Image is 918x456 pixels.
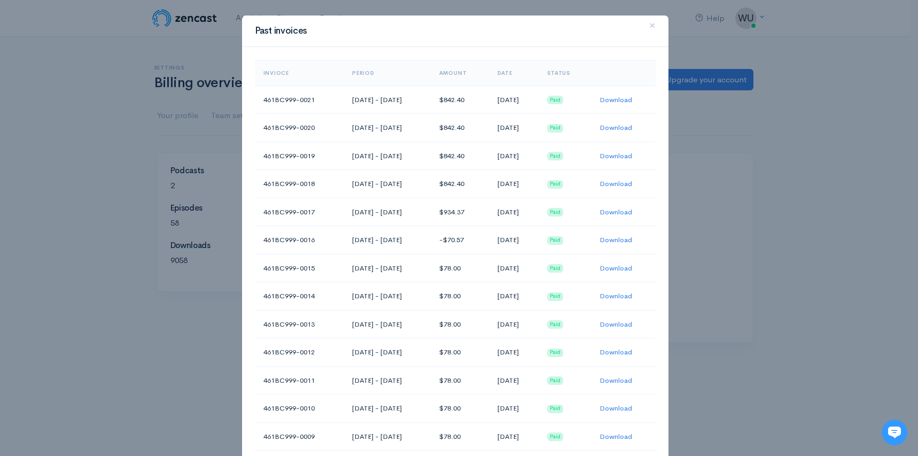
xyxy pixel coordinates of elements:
input: Search articles [31,201,191,222]
a: Download [600,404,632,413]
h1: Hi 👋 [16,52,198,69]
td: [DATE] - [DATE] [344,395,431,423]
td: $842.40 [431,86,489,114]
td: $842.40 [431,142,489,170]
td: 461BC999-0019 [255,142,344,170]
td: 461BC999-0016 [255,226,344,254]
td: 461BC999-0009 [255,422,344,451]
th: Status [539,60,590,86]
span: Paid [547,236,563,245]
h3: Past invoices [255,24,308,38]
span: New conversation [69,148,128,157]
td: 461BC999-0012 [255,338,344,367]
th: Amount [431,60,489,86]
span: Paid [547,124,563,133]
td: [DATE] - [DATE] [344,142,431,170]
td: 461BC999-0020 [255,114,344,142]
td: [DATE] [489,254,539,282]
td: 461BC999-0021 [255,86,344,114]
td: $842.40 [431,170,489,198]
h2: Just let us know if you need anything and we'll be happy to help! 🙂 [16,71,198,122]
td: [DATE] - [DATE] [344,282,431,311]
td: 461BC999-0014 [255,282,344,311]
span: Paid [547,96,563,104]
span: Paid [547,152,563,160]
td: $842.40 [431,114,489,142]
td: [DATE] [489,338,539,367]
a: Download [600,123,632,132]
td: 461BC999-0013 [255,310,344,338]
td: [DATE] [489,422,539,451]
td: $78.00 [431,310,489,338]
td: [DATE] [489,86,539,114]
span: Paid [547,349,563,357]
a: Download [600,179,632,188]
a: Download [600,264,632,273]
td: $78.00 [431,282,489,311]
th: Invioce [255,60,344,86]
span: Paid [547,432,563,441]
td: [DATE] - [DATE] [344,422,431,451]
td: [DATE] - [DATE] [344,254,431,282]
td: [DATE] - [DATE] [344,226,431,254]
a: Download [600,207,632,217]
span: Paid [547,180,563,189]
a: Download [600,376,632,385]
th: Period [344,60,431,86]
td: 461BC999-0011 [255,366,344,395]
span: Paid [547,208,563,217]
td: $78.00 [431,395,489,423]
th: Date [489,60,539,86]
td: $78.00 [431,422,489,451]
td: $78.00 [431,254,489,282]
button: New conversation [17,142,197,163]
td: $934.37 [431,198,489,226]
span: Paid [547,292,563,301]
td: [DATE] - [DATE] [344,170,431,198]
td: $78.00 [431,366,489,395]
span: Paid [547,320,563,329]
td: 461BC999-0015 [255,254,344,282]
td: [DATE] [489,226,539,254]
iframe: gist-messenger-bubble-iframe [882,420,907,445]
td: [DATE] [489,170,539,198]
a: Download [600,235,632,244]
td: [DATE] - [DATE] [344,338,431,367]
td: [DATE] - [DATE] [344,310,431,338]
td: [DATE] [489,198,539,226]
td: [DATE] [489,395,539,423]
p: Find an answer quickly [14,183,199,196]
span: Paid [547,405,563,413]
td: [DATE] [489,366,539,395]
td: [DATE] [489,282,539,311]
span: × [649,18,656,33]
td: 461BC999-0017 [255,198,344,226]
a: Download [600,432,632,441]
a: Download [600,347,632,357]
button: Close [636,11,668,41]
a: Download [600,95,632,104]
td: 461BC999-0018 [255,170,344,198]
span: Paid [547,264,563,273]
td: [DATE] - [DATE] [344,198,431,226]
a: Download [600,151,632,160]
span: Paid [547,376,563,385]
td: -$70.57 [431,226,489,254]
td: [DATE] [489,310,539,338]
td: [DATE] [489,142,539,170]
td: [DATE] - [DATE] [344,366,431,395]
td: $78.00 [431,338,489,367]
a: Download [600,291,632,300]
td: [DATE] - [DATE] [344,86,431,114]
a: Download [600,320,632,329]
td: 461BC999-0010 [255,395,344,423]
td: [DATE] - [DATE] [344,114,431,142]
td: [DATE] [489,114,539,142]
